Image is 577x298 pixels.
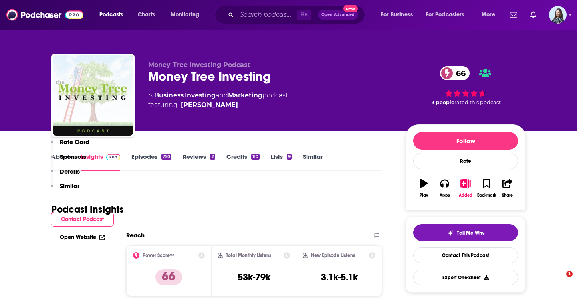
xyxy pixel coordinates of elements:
[448,66,470,80] span: 66
[51,153,86,168] button: Sponsors
[60,168,80,175] p: Details
[321,271,358,283] h3: 3.1k-5.1k
[238,271,270,283] h3: 53k-79k
[226,253,271,258] h2: Total Monthly Listens
[148,91,288,110] div: A podcast
[99,9,123,20] span: Podcasts
[51,168,80,182] button: Details
[185,91,216,99] a: Investing
[171,9,199,20] span: Monitoring
[413,132,518,150] button: Follow
[226,153,260,171] a: Credits110
[459,193,472,198] div: Added
[60,153,86,160] p: Sponsors
[311,253,355,258] h2: New Episode Listens
[566,271,573,277] span: 1
[148,100,288,110] span: featuring
[222,6,373,24] div: Search podcasts, credits, & more...
[321,13,355,17] span: Open Advanced
[184,91,185,99] span: ,
[476,174,497,203] button: Bookmark
[343,5,358,12] span: New
[413,224,518,241] button: tell me why sparkleTell Me Why
[434,174,455,203] button: Apps
[413,247,518,263] a: Contact This Podcast
[413,174,434,203] button: Play
[138,9,155,20] span: Charts
[251,154,260,160] div: 110
[549,6,567,24] button: Show profile menu
[165,8,210,21] button: open menu
[507,8,521,22] a: Show notifications dropdown
[297,10,311,20] span: ⌘ K
[497,174,518,203] button: Share
[131,153,171,171] a: Episodes750
[447,230,454,236] img: tell me why sparkle
[287,154,292,160] div: 9
[183,153,215,171] a: Reviews2
[421,8,476,21] button: open menu
[476,8,505,21] button: open menu
[94,8,133,21] button: open menu
[237,8,297,21] input: Search podcasts, credits, & more...
[228,91,262,99] a: Marketing
[454,99,501,105] span: rated this podcast
[432,99,454,105] span: 3 people
[155,269,182,285] p: 66
[550,271,569,290] iframe: Intercom live chat
[477,193,496,198] div: Bookmark
[161,154,171,160] div: 750
[60,182,79,190] p: Similar
[51,212,114,227] button: Contact Podcast
[413,270,518,285] button: Export One-Sheet
[318,10,358,20] button: Open AdvancedNew
[126,231,145,239] h2: Reach
[216,91,228,99] span: and
[133,8,160,21] a: Charts
[143,253,174,258] h2: Power Score™
[420,193,428,198] div: Play
[375,8,423,21] button: open menu
[482,9,495,20] span: More
[549,6,567,24] img: User Profile
[303,153,323,171] a: Similar
[60,234,105,241] a: Open Website
[426,9,464,20] span: For Podcasters
[210,154,215,160] div: 2
[154,91,184,99] a: Business
[406,61,526,111] div: 66 3 peoplerated this podcast
[440,193,450,198] div: Apps
[457,230,484,236] span: Tell Me Why
[549,6,567,24] span: Logged in as brookefortierpr
[51,182,79,197] button: Similar
[271,153,292,171] a: Lists9
[455,174,476,203] button: Added
[440,66,470,80] a: 66
[6,7,83,22] img: Podchaser - Follow, Share and Rate Podcasts
[502,193,513,198] div: Share
[148,61,250,69] span: Money Tree Investing Podcast
[413,153,518,169] div: Rate
[527,8,539,22] a: Show notifications dropdown
[381,9,413,20] span: For Business
[181,100,238,110] a: Kirk Chisholm
[53,55,133,136] img: Money Tree Investing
